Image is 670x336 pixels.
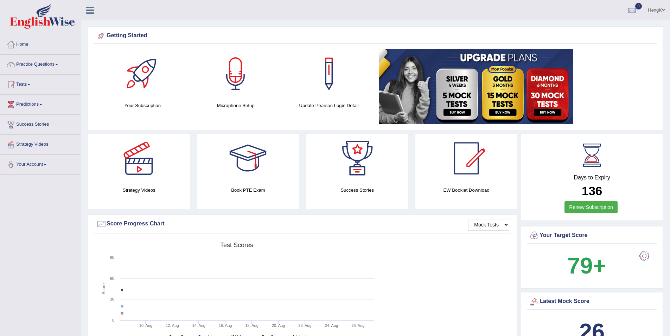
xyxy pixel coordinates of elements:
[193,102,279,109] h4: Microphone Setup
[245,323,258,328] tspan: 18. Aug
[219,323,232,328] tspan: 16. Aug
[564,201,618,213] a: Renew Subscription
[192,323,205,328] tspan: 14. Aug
[88,186,190,194] h4: Strategy Videos
[0,95,81,112] a: Predictions
[272,323,285,328] tspan: 20. Aug
[306,186,408,194] h4: Success Stories
[0,135,81,152] a: Strategy Videos
[197,186,299,194] h4: Book PTE Exam
[0,55,81,72] a: Practice Questions
[0,115,81,132] a: Success Stories
[351,323,364,328] tspan: 26. Aug
[110,297,114,301] text: 30
[325,323,338,328] tspan: 24. Aug
[96,31,655,41] div: Getting Started
[298,323,311,328] tspan: 22. Aug
[0,155,81,172] a: Your Account
[101,283,106,295] tspan: Score
[112,318,114,322] text: 0
[379,49,573,124] img: small5.jpg
[415,186,517,194] h4: EW Booklet Download
[96,219,509,229] div: Score Progress Chart
[582,184,602,198] b: 136
[529,174,655,181] h4: Days to Expiry
[0,35,81,52] a: Home
[110,255,114,259] text: 90
[0,75,81,92] a: Tests
[567,253,606,278] b: 79+
[529,230,655,241] div: Your Target Score
[635,3,642,9] span: 0
[110,276,114,281] text: 60
[100,102,186,109] h4: Your Subscription
[166,323,179,328] tspan: 12. Aug
[220,242,253,249] tspan: Test scores
[286,102,372,109] h4: Update Pearson Login Detail
[529,296,655,307] div: Latest Mock Score
[139,323,152,328] tspan: 10. Aug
